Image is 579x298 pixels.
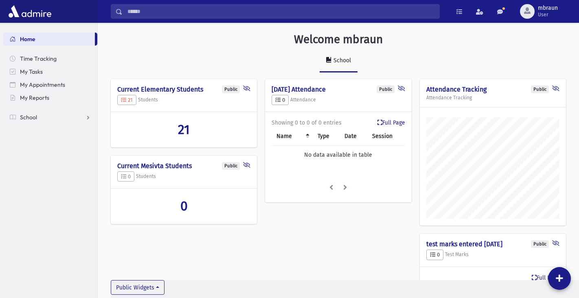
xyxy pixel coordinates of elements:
[117,198,250,214] a: 0
[3,52,97,65] a: Time Tracking
[426,85,559,93] h4: Attendance Tracking
[117,162,250,170] h4: Current Mesivta Students
[117,122,250,137] a: 21
[531,240,549,248] div: Public
[222,162,240,170] div: Public
[117,95,136,105] button: 21
[294,33,383,46] h3: Welcome mbraun
[3,78,97,91] a: My Appointments
[272,95,405,105] h5: Attendance
[20,81,65,88] span: My Appointments
[20,94,49,101] span: My Reports
[426,250,443,260] button: 0
[178,122,190,137] span: 21
[538,11,558,18] span: User
[123,4,439,19] input: Search
[426,240,559,248] h4: test marks entered [DATE]
[531,85,549,93] div: Public
[222,85,240,93] div: Public
[272,95,289,105] button: 0
[117,171,250,182] h5: Students
[275,97,285,103] span: 0
[117,85,250,93] h4: Current Elementary Students
[20,35,35,43] span: Home
[538,5,558,11] span: mbraun
[3,65,97,78] a: My Tasks
[111,280,164,295] button: Public Widgets
[121,97,133,103] span: 21
[272,118,405,127] div: Showing 0 to 0 of 0 entries
[117,95,250,105] h5: Students
[377,118,405,127] a: Full Page
[20,68,43,75] span: My Tasks
[332,57,351,64] div: School
[180,198,188,214] span: 0
[20,114,37,121] span: School
[426,95,559,101] h5: Attendance Tracking
[117,171,134,182] button: 0
[3,33,95,46] a: Home
[3,91,97,104] a: My Reports
[7,3,53,20] img: AdmirePro
[320,50,357,72] a: School
[313,127,340,146] th: Type
[430,252,440,258] span: 0
[20,55,57,62] span: Time Tracking
[121,173,131,180] span: 0
[367,127,405,146] th: Session
[3,111,97,124] a: School
[272,85,405,93] h4: [DATE] Attendance
[377,85,395,93] div: Public
[426,250,559,260] h5: Test Marks
[532,274,559,282] a: Full Page
[272,146,405,164] td: No data available in table
[272,127,312,146] th: Name
[340,127,367,146] th: Date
